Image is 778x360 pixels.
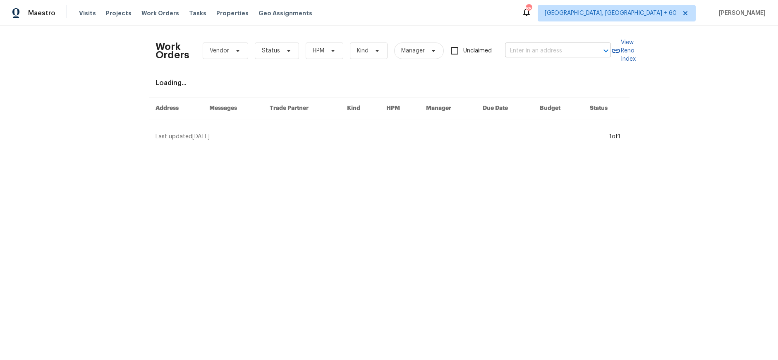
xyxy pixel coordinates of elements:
th: Trade Partner [263,97,340,119]
span: Geo Assignments [259,9,312,17]
span: [GEOGRAPHIC_DATA], [GEOGRAPHIC_DATA] + 60 [545,9,677,17]
span: Properties [216,9,249,17]
h2: Work Orders [156,43,189,59]
span: Visits [79,9,96,17]
th: Status [583,97,629,119]
th: Address [149,97,203,119]
th: Budget [533,97,583,119]
th: Due Date [476,97,533,119]
button: Open [600,45,612,57]
div: 857 [526,5,531,13]
span: Maestro [28,9,55,17]
span: Work Orders [141,9,179,17]
th: Kind [340,97,380,119]
span: [DATE] [192,134,210,140]
span: Kind [357,47,369,55]
span: Unclaimed [463,47,492,55]
th: Manager [419,97,476,119]
div: Last updated [156,133,607,141]
input: Enter in an address [505,45,588,57]
th: HPM [380,97,419,119]
span: Tasks [189,10,206,16]
div: 1 of 1 [609,133,620,141]
span: Status [262,47,280,55]
a: View Reno Index [611,38,636,63]
div: Loading... [156,79,623,87]
span: Projects [106,9,132,17]
span: Vendor [210,47,229,55]
span: Manager [401,47,425,55]
span: HPM [313,47,324,55]
span: [PERSON_NAME] [716,9,766,17]
th: Messages [203,97,263,119]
